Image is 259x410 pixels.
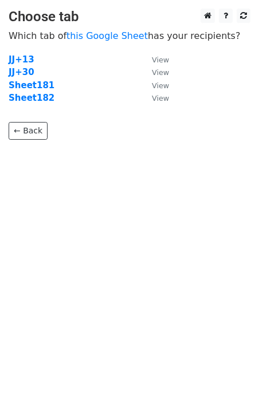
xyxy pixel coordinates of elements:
[140,93,169,103] a: View
[9,93,54,103] a: Sheet182
[152,94,169,102] small: View
[66,30,148,41] a: this Google Sheet
[140,67,169,77] a: View
[9,30,250,42] p: Which tab of has your recipients?
[9,9,250,25] h3: Choose tab
[9,54,34,65] a: JJ+13
[152,56,169,64] small: View
[140,80,169,90] a: View
[152,68,169,77] small: View
[9,67,34,77] a: JJ+30
[152,81,169,90] small: View
[9,80,54,90] a: Sheet181
[9,122,48,140] a: ← Back
[140,54,169,65] a: View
